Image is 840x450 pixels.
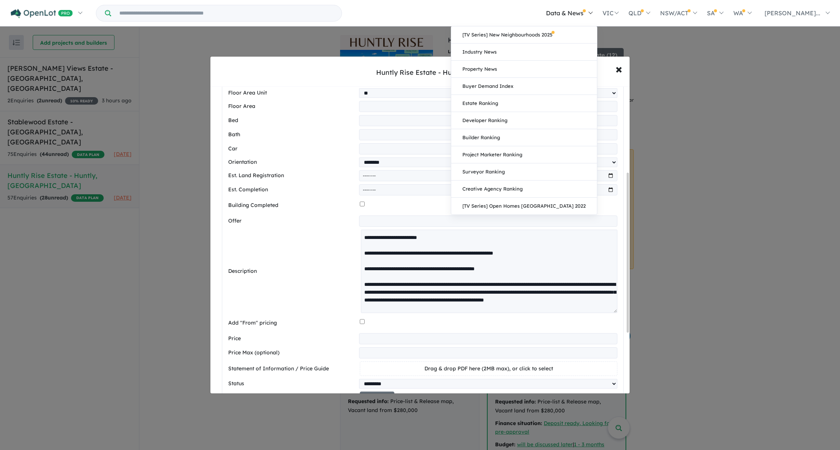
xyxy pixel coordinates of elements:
label: Car [228,144,356,153]
input: Try estate name, suburb, builder or developer [113,5,340,21]
a: Developer Ranking [451,112,597,129]
button: Add image [360,392,394,404]
label: Offer [228,217,356,226]
label: Statement of Information / Price Guide [228,364,357,373]
a: [TV Series] New Neighbourhoods 2025 [451,26,597,44]
label: Status [228,379,356,388]
label: Est. Completion [228,185,356,194]
label: Floor Area [228,102,356,111]
img: Openlot PRO Logo White [11,9,73,18]
label: Building Completed [228,201,357,210]
label: Floor Area Unit [228,89,356,98]
a: Project Marketer Ranking [451,146,597,163]
a: Buyer Demand Index [451,78,597,95]
a: Creative Agency Ranking [451,181,597,198]
label: Price Max (optional) [228,348,356,357]
label: Bath [228,130,356,139]
a: Surveyor Ranking [451,163,597,181]
label: Bed [228,116,356,125]
label: Price [228,334,356,343]
a: Builder Ranking [451,129,597,146]
div: Huntly Rise Estate - Huntly [376,68,464,77]
label: Orientation [228,158,356,167]
a: Industry News [451,44,597,61]
label: Images [228,393,357,402]
label: Est. Land Registration [228,171,356,180]
label: Add "From" pricing [228,319,357,328]
a: Property News [451,61,597,78]
label: Description [228,267,358,276]
span: [PERSON_NAME]... [765,9,820,17]
a: [TV Series] Open Homes [GEOGRAPHIC_DATA] 2022 [451,198,597,214]
a: Estate Ranking [451,95,597,112]
span: × [616,61,622,77]
span: Drag & drop PDF here (2MB max), or click to select [424,365,553,372]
